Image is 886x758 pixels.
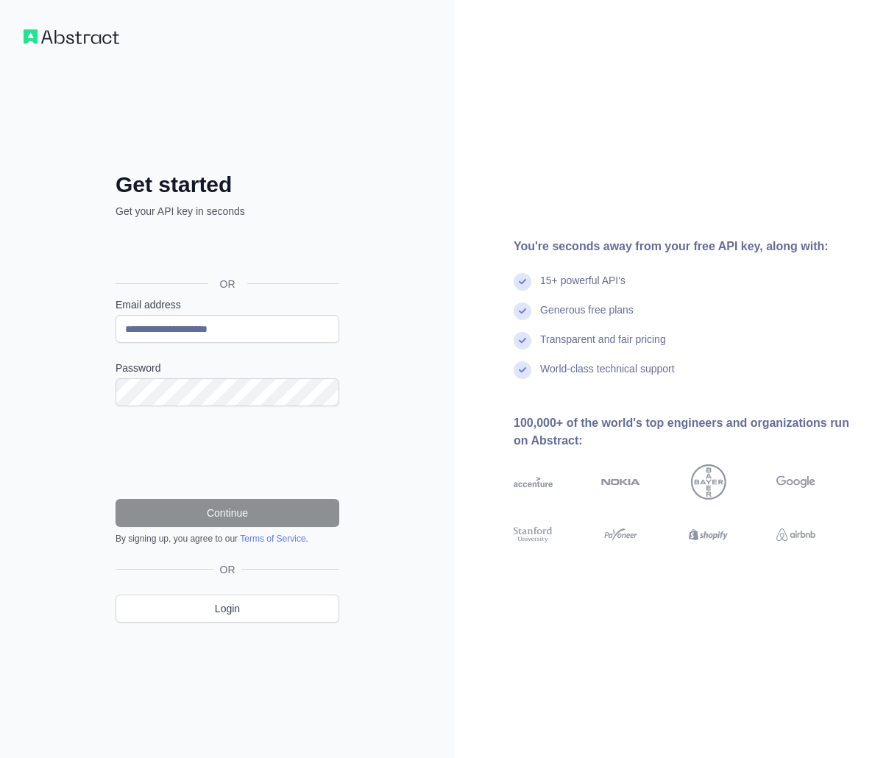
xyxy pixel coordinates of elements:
div: 15+ powerful API's [540,273,625,302]
img: check mark [514,273,531,291]
img: Workflow [24,29,119,44]
img: check mark [514,361,531,379]
div: Transparent and fair pricing [540,332,666,361]
img: airbnb [776,525,815,545]
a: Login [116,595,339,623]
h2: Get started [116,171,339,198]
img: stanford university [514,525,553,545]
label: Email address [116,297,339,312]
button: Continue [116,499,339,527]
span: OR [208,277,247,291]
img: shopify [689,525,728,545]
p: Get your API key in seconds [116,204,339,219]
img: check mark [514,332,531,350]
div: 100,000+ of the world's top engineers and organizations run on Abstract: [514,414,862,450]
iframe: reCAPTCHA [116,424,339,481]
img: nokia [601,464,640,500]
img: google [776,464,815,500]
img: accenture [514,464,553,500]
iframe: Sign in with Google Button [108,235,344,267]
a: Terms of Service [240,534,305,544]
span: OR [214,562,241,577]
div: Generous free plans [540,302,634,332]
img: bayer [691,464,726,500]
img: check mark [514,302,531,320]
label: Password [116,361,339,375]
div: By signing up, you agree to our . [116,533,339,545]
img: payoneer [601,525,640,545]
div: World-class technical support [540,361,675,391]
div: You're seconds away from your free API key, along with: [514,238,862,255]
